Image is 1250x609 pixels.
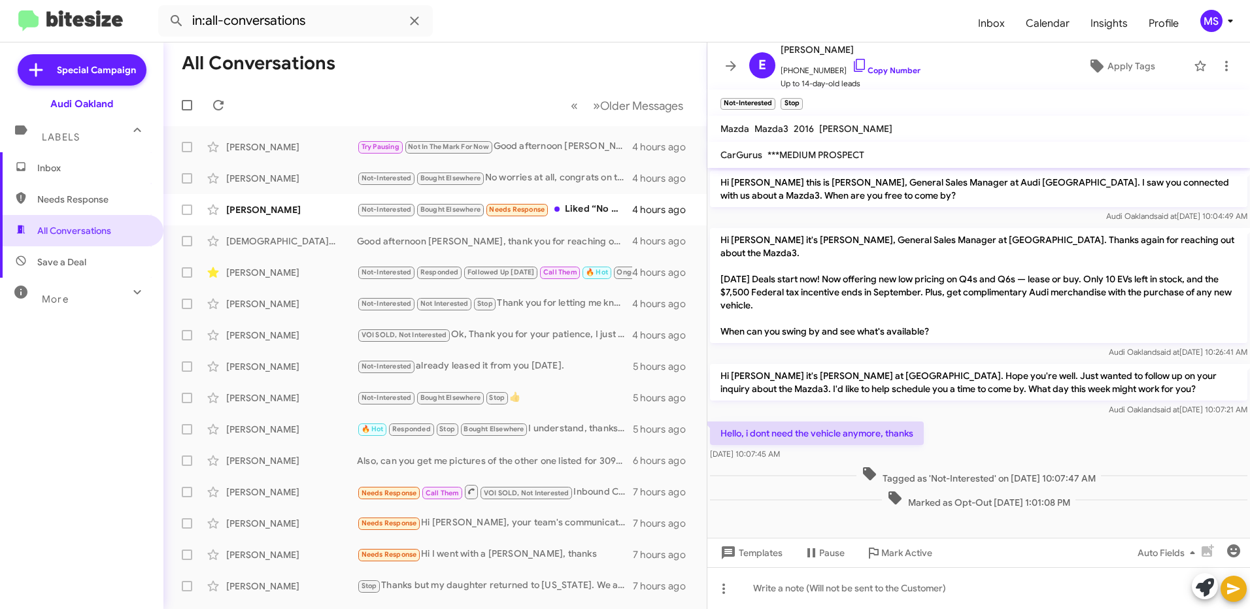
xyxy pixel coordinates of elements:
span: Bought Elsewhere [420,393,481,402]
span: Not-Interested [362,268,412,276]
button: Auto Fields [1127,541,1211,565]
span: E [758,55,766,76]
span: Not Interested [420,299,469,308]
span: Mark Active [881,541,932,565]
div: 4 hours ago [632,235,696,248]
div: 5 hours ago [633,360,696,373]
div: 7 hours ago [633,486,696,499]
span: Up to 14-day-old leads [781,77,921,90]
div: [PERSON_NAME] [226,203,357,216]
span: [PHONE_NUMBER] [781,58,921,77]
div: [PERSON_NAME] [226,517,357,530]
span: Not-Interested [362,205,412,214]
span: Templates [718,541,783,565]
span: Stop [362,582,377,590]
span: [DATE] 10:07:45 AM [710,449,780,459]
div: [PERSON_NAME] [226,423,357,436]
div: [PERSON_NAME] [226,391,357,404]
span: Older Messages [600,99,683,113]
span: All Conversations [37,224,111,237]
div: [PERSON_NAME] [226,140,357,154]
p: Hi [PERSON_NAME] it's [PERSON_NAME] at [GEOGRAPHIC_DATA]. Hope you're well. Just wanted to follow... [710,364,1247,401]
div: 6 hours ago [633,454,696,467]
span: Pause [819,541,845,565]
span: Needs Response [489,205,545,214]
div: already leased it from you [DATE]. [357,359,633,374]
span: Needs Response [362,489,417,497]
span: said at [1157,404,1179,414]
span: Call Them [543,268,577,276]
small: Stop [781,98,802,110]
span: Apply Tags [1107,54,1155,78]
div: [PERSON_NAME] [226,454,357,467]
span: Responded [392,425,431,433]
a: Special Campaign [18,54,146,86]
span: said at [1157,347,1179,357]
span: Mazda3 [754,123,788,135]
div: Also, can you get me pictures of the other one listed for 30998 [357,454,633,467]
div: Good afternoon [PERSON_NAME], thank you for reaching out. You mentioned we weren’t able to come t... [357,235,632,248]
span: Audi Oakland [DATE] 10:04:49 AM [1106,211,1247,221]
button: MS [1189,10,1236,32]
span: Needs Response [362,519,417,527]
button: Templates [707,541,793,565]
div: 4 hours ago [632,329,696,342]
a: Calendar [1015,5,1080,42]
div: Ok, Thank you for your patience, I just checked and I can now confirm that the Blue Fiesta was so... [357,327,632,342]
h1: All Conversations [182,53,335,74]
div: [PERSON_NAME] [226,266,357,279]
span: Audi Oakland [DATE] 10:26:41 AM [1109,347,1247,357]
a: Insights [1080,5,1138,42]
span: Audi Oakland [DATE] 10:07:21 AM [1109,404,1247,414]
div: [PERSON_NAME] [226,360,357,373]
div: 4 hours ago [632,140,696,154]
span: Marked as Opt-Out [DATE] 1:01:08 PM [882,490,1075,509]
span: Auto Fields [1138,541,1200,565]
span: Save a Deal [37,255,86,269]
span: ***MEDIUM PROSPECT [768,149,864,161]
span: Not-Interested [362,362,412,370]
div: Liked “No worries at all, congrats on the new car! If you…” [357,202,632,217]
span: Bought Elsewhere [420,205,481,214]
button: Mark Active [855,541,943,565]
div: 5 hours ago [633,391,696,404]
span: CarGurus [720,149,762,161]
div: [DEMOGRAPHIC_DATA][PERSON_NAME] [226,235,357,248]
span: Not-Interested [362,299,412,308]
span: Needs Response [37,193,148,206]
span: [PERSON_NAME] [781,42,921,58]
span: « [571,97,578,114]
div: [PERSON_NAME] [226,329,357,342]
span: Not In The Mark For Now [408,142,489,151]
div: Good afternoon [PERSON_NAME]. No worries at all, I understand you're not ready to move forward ju... [357,139,632,154]
span: Bought Elsewhere [420,174,481,182]
div: Thanks but my daughter returned to [US_STATE]. We are on hold with car searching. Please take me ... [357,578,633,593]
span: VOI SOLD, Not Interested [484,489,569,497]
span: Mazda [720,123,749,135]
div: [PERSON_NAME] [226,486,357,499]
div: 7 hours ago [633,517,696,530]
div: 👍 [357,390,633,405]
div: 4 hours ago [632,297,696,310]
div: 5 hours ago [633,423,696,436]
span: 🔥 Hot [362,425,384,433]
div: Hi [PERSON_NAME], your team's communication is all over the place. [357,516,633,531]
span: Stop [439,425,455,433]
span: 🔥 Hot [586,268,608,276]
span: Bought Elsewhere [464,425,524,433]
div: Inbound Call [357,484,633,500]
span: Ongoing Conversation [617,268,692,276]
span: Inbox [37,161,148,174]
p: Hi [PERSON_NAME] this is [PERSON_NAME], General Sales Manager at Audi [GEOGRAPHIC_DATA]. I saw yo... [710,171,1247,207]
p: Hi [PERSON_NAME] it's [PERSON_NAME], General Sales Manager at [GEOGRAPHIC_DATA]. Thanks again for... [710,228,1247,343]
span: Call Them [426,489,460,497]
span: Not-Interested [362,174,412,182]
span: Responded [420,268,459,276]
span: said at [1154,211,1177,221]
div: Just emailed you a link to our online credit application. Once you fill it out and submit it, ple... [357,265,632,280]
span: Tagged as 'Not-Interested' on [DATE] 10:07:47 AM [856,466,1101,485]
div: I understand, thanks for letting me know. If you ever change your mind or want to explore an offe... [357,421,633,436]
div: [PERSON_NAME] [226,548,357,561]
div: No worries at all, congrats on the new car! If you ever need anything down the road, I’m here to ... [357,171,632,186]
